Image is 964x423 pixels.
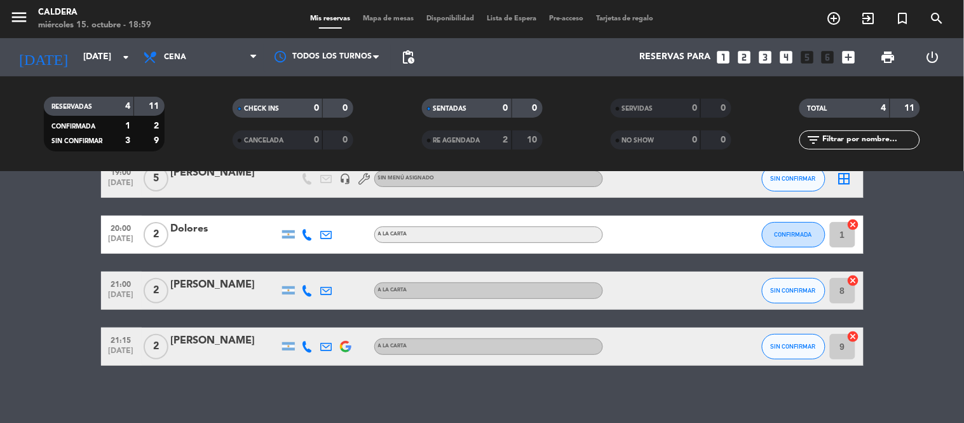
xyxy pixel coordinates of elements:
span: RESERVADAS [51,104,92,110]
strong: 10 [527,135,540,144]
span: CONFIRMADA [51,123,95,130]
button: SIN CONFIRMAR [762,334,825,359]
span: 2 [144,278,168,303]
span: SIN CONFIRMAR [771,175,816,182]
i: turned_in_not [895,11,911,26]
strong: 9 [154,136,161,145]
span: [DATE] [105,235,137,249]
strong: 0 [692,104,697,113]
strong: 11 [149,102,161,111]
strong: 0 [343,135,351,144]
i: power_settings_new [925,50,940,65]
span: Tarjetas de regalo [590,15,660,22]
strong: 4 [881,104,886,113]
span: SIN CONFIRMAR [51,138,102,144]
span: [DATE] [105,179,137,193]
i: cancel [847,218,860,231]
strong: 0 [532,104,540,113]
span: SERVIDAS [622,106,653,112]
i: cancel [847,274,860,287]
strong: 0 [314,135,319,144]
span: Sin menú asignado [378,176,435,181]
span: NO SHOW [622,137,655,144]
i: add_box [841,49,857,66]
span: SIN CONFIRMAR [771,343,816,350]
i: looks_two [736,49,752,66]
span: 20:00 [105,220,137,235]
span: CHECK INS [244,106,279,112]
i: looks_4 [778,49,794,66]
strong: 2 [503,135,508,144]
span: Cena [164,53,186,62]
button: CONFIRMADA [762,222,825,247]
i: filter_list [806,132,821,148]
i: arrow_drop_down [118,50,133,65]
i: looks_6 [820,49,836,66]
i: headset_mic [340,173,351,184]
strong: 0 [343,104,351,113]
button: SIN CONFIRMAR [762,278,825,303]
div: miércoles 15. octubre - 18:59 [38,19,151,32]
strong: 1 [125,121,130,130]
div: [PERSON_NAME] [171,165,279,181]
strong: 0 [314,104,319,113]
i: cancel [847,330,860,343]
strong: 0 [721,104,728,113]
div: LOG OUT [911,38,954,76]
i: add_circle_outline [827,11,842,26]
span: CONFIRMADA [775,231,812,238]
strong: 4 [125,102,130,111]
span: [DATE] [105,347,137,361]
span: 2 [144,222,168,247]
span: SENTADAS [433,106,467,112]
strong: 3 [125,136,130,145]
div: Dolores [171,221,279,237]
span: pending_actions [400,50,416,65]
strong: 0 [503,104,508,113]
span: [DATE] [105,291,137,305]
i: exit_to_app [861,11,876,26]
i: [DATE] [10,43,77,71]
span: Reservas para [639,52,710,62]
span: A LA CARTA [378,232,407,237]
span: 21:15 [105,332,137,347]
strong: 0 [721,135,728,144]
strong: 0 [692,135,697,144]
div: Caldera [38,6,151,19]
input: Filtrar por nombre... [821,133,920,147]
strong: 2 [154,121,161,130]
div: [PERSON_NAME] [171,277,279,293]
button: menu [10,8,29,31]
i: menu [10,8,29,27]
span: 2 [144,334,168,359]
i: looks_one [715,49,731,66]
span: 19:00 [105,164,137,179]
span: 5 [144,166,168,191]
span: Disponibilidad [420,15,480,22]
span: TOTAL [807,106,827,112]
span: print [881,50,896,65]
span: RE AGENDADA [433,137,480,144]
img: google-logo.png [340,341,351,352]
div: [PERSON_NAME] [171,333,279,349]
span: Mis reservas [304,15,356,22]
span: A LA CARTA [378,343,407,349]
span: A LA CARTA [378,288,407,293]
button: SIN CONFIRMAR [762,166,825,191]
i: search [930,11,945,26]
i: looks_5 [799,49,815,66]
span: Mapa de mesas [356,15,420,22]
span: Pre-acceso [543,15,590,22]
span: CANCELADA [244,137,283,144]
i: looks_3 [757,49,773,66]
span: SIN CONFIRMAR [771,287,816,294]
i: border_all [837,171,852,186]
span: Lista de Espera [480,15,543,22]
span: 21:00 [105,276,137,291]
strong: 11 [905,104,918,113]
